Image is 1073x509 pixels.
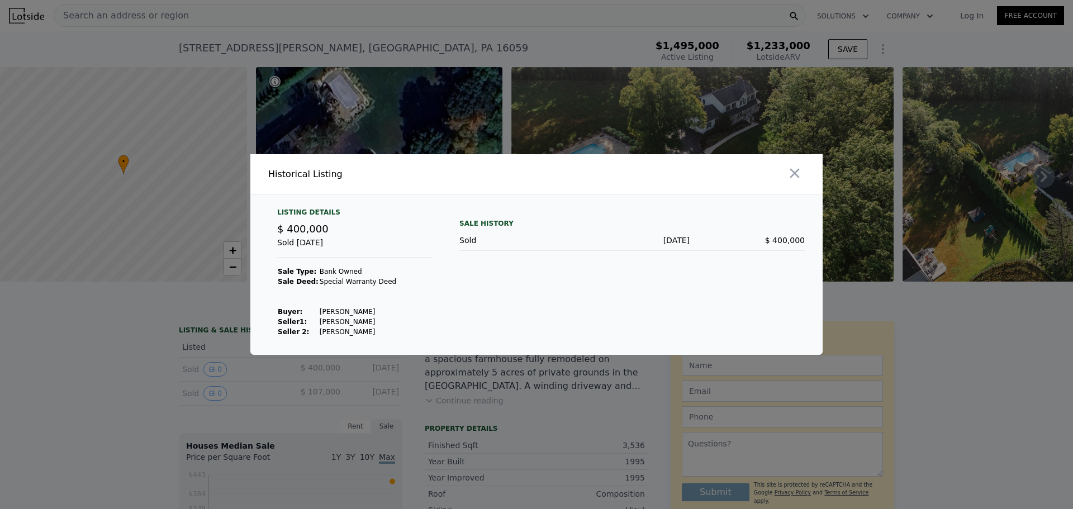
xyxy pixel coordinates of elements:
[268,168,532,181] div: Historical Listing
[459,217,805,230] div: Sale History
[278,328,309,336] strong: Seller 2:
[278,268,316,275] strong: Sale Type:
[319,317,397,327] td: [PERSON_NAME]
[277,223,329,235] span: $ 400,000
[319,307,397,317] td: [PERSON_NAME]
[319,327,397,337] td: [PERSON_NAME]
[278,308,302,316] strong: Buyer :
[278,278,319,286] strong: Sale Deed:
[277,208,433,221] div: Listing Details
[575,235,690,246] div: [DATE]
[277,237,433,258] div: Sold [DATE]
[278,318,307,326] strong: Seller 1 :
[765,236,805,245] span: $ 400,000
[319,277,397,287] td: Special Warranty Deed
[319,267,397,277] td: Bank Owned
[459,235,575,246] div: Sold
